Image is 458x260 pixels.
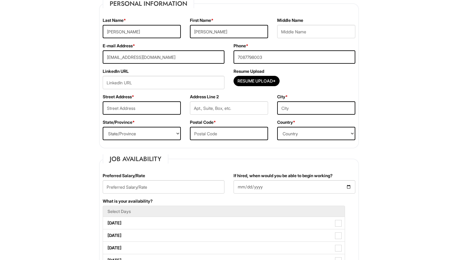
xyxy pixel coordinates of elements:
[190,94,219,100] label: Address Line 2
[103,68,129,74] label: LinkedIn URL
[190,119,216,125] label: Postal Code
[103,50,224,64] input: E-mail Address
[190,101,268,115] input: Apt., Suite, Box, etc.
[277,127,355,140] select: Country
[103,198,153,204] label: What is your availability?
[277,94,288,100] label: City
[103,173,145,179] label: Preferred Salary/Rate
[103,76,224,89] input: LinkedIn URL
[103,25,181,38] input: Last Name
[108,209,340,214] h5: Select Days
[103,229,345,241] label: [DATE]
[103,119,135,125] label: State/Province
[103,217,345,229] label: [DATE]
[103,180,224,194] input: Preferred Salary/Rate
[234,76,280,86] button: Resume Upload*Resume Upload*
[190,127,268,140] input: Postal Code
[277,25,355,38] input: Middle Name
[234,43,248,49] label: Phone
[103,127,181,140] select: State/Province
[190,17,214,23] label: First Name
[103,154,168,164] legend: Job Availability
[234,68,264,74] label: Resume Upload
[103,17,126,23] label: Last Name
[277,101,355,115] input: City
[190,25,268,38] input: First Name
[277,17,303,23] label: Middle Name
[103,101,181,115] input: Street Address
[277,119,295,125] label: Country
[234,50,355,64] input: Phone
[103,242,345,254] label: [DATE]
[234,173,333,179] label: If hired, when would you be able to begin working?
[103,43,135,49] label: E-mail Address
[103,94,134,100] label: Street Address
